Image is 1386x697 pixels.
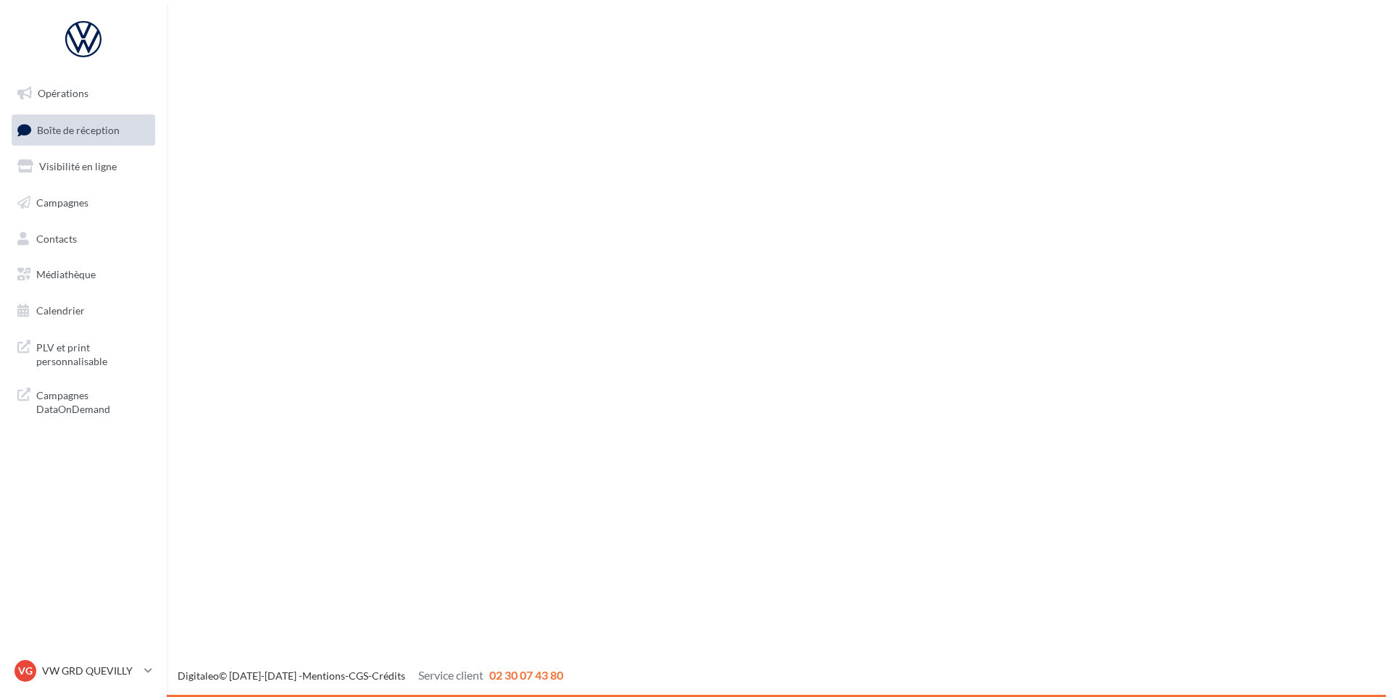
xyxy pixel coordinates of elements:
a: Contacts [9,224,158,254]
span: Contacts [36,232,77,244]
span: Calendrier [36,304,85,317]
span: PLV et print personnalisable [36,338,149,369]
a: Campagnes DataOnDemand [9,380,158,422]
a: Calendrier [9,296,158,326]
span: Boîte de réception [37,123,120,135]
span: Campagnes [36,196,88,209]
a: Boîte de réception [9,114,158,146]
span: Médiathèque [36,268,96,280]
span: Visibilité en ligne [39,160,117,172]
a: Opérations [9,78,158,109]
a: VG VW GRD QUEVILLY [12,657,155,685]
span: 02 30 07 43 80 [489,668,563,682]
a: PLV et print personnalisable [9,332,158,375]
a: Médiathèque [9,259,158,290]
a: Crédits [372,669,405,682]
span: Opérations [38,87,88,99]
a: Mentions [302,669,345,682]
a: Digitaleo [178,669,219,682]
a: Campagnes [9,188,158,218]
span: Service client [418,668,484,682]
p: VW GRD QUEVILLY [42,664,138,678]
a: Visibilité en ligne [9,151,158,182]
span: © [DATE]-[DATE] - - - [178,669,563,682]
span: VG [18,664,33,678]
a: CGS [349,669,368,682]
span: Campagnes DataOnDemand [36,385,149,417]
